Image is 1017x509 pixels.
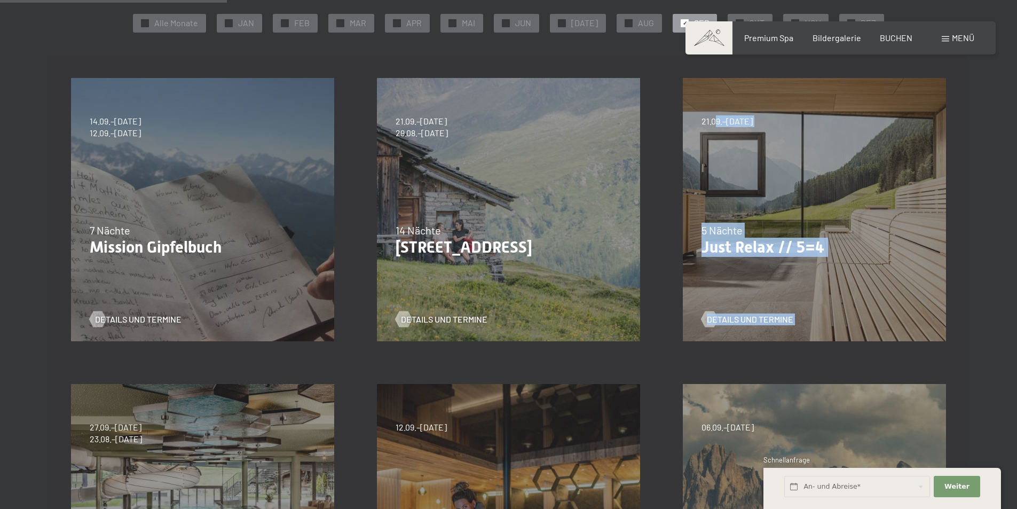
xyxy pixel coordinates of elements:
[683,19,687,27] span: ✓
[701,224,743,237] span: 5 Nächte
[805,17,821,29] span: NOV
[694,17,709,29] span: SEP
[238,17,254,29] span: JAN
[90,238,316,257] p: Mission Gipfelbuch
[701,115,753,127] span: 21.09.–[DATE]
[515,17,531,29] span: JUN
[283,19,287,27] span: ✓
[90,224,130,237] span: 7 Nächte
[880,33,912,43] a: BUCHEN
[227,19,231,27] span: ✓
[813,33,861,43] a: Bildergalerie
[143,19,147,27] span: ✓
[90,127,141,139] span: 12.09.–[DATE]
[396,238,621,257] p: [STREET_ADDRESS]
[154,17,198,29] span: Alle Monate
[95,314,182,325] span: Details und Termine
[396,127,448,139] span: 29.08.–[DATE]
[90,115,141,127] span: 14.09.–[DATE]
[749,17,764,29] span: OKT
[763,456,810,464] span: Schnellanfrage
[90,433,142,445] span: 23.08.–[DATE]
[627,19,631,27] span: ✓
[560,19,564,27] span: ✓
[350,17,366,29] span: MAR
[396,314,487,325] a: Details und Termine
[406,17,422,29] span: APR
[638,17,654,29] span: AUG
[396,224,441,237] span: 14 Nächte
[396,421,447,433] span: 12.09.–[DATE]
[396,115,448,127] span: 21.09.–[DATE]
[701,421,754,433] span: 06.09.–[DATE]
[462,17,475,29] span: MAI
[934,476,980,498] button: Weiter
[849,19,854,27] span: ✓
[861,17,876,29] span: DEZ
[451,19,455,27] span: ✓
[793,19,798,27] span: ✓
[90,314,182,325] a: Details und Termine
[944,482,969,491] span: Weiter
[338,19,343,27] span: ✓
[90,421,142,433] span: 27.09.–[DATE]
[701,238,927,257] p: Just Relax // 5=4
[707,314,793,325] span: Details und Termine
[738,19,742,27] span: ✓
[395,19,399,27] span: ✓
[504,19,508,27] span: ✓
[744,33,793,43] a: Premium Spa
[401,314,487,325] span: Details und Termine
[571,17,598,29] span: [DATE]
[701,314,793,325] a: Details und Termine
[952,33,974,43] span: Menü
[294,17,310,29] span: FEB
